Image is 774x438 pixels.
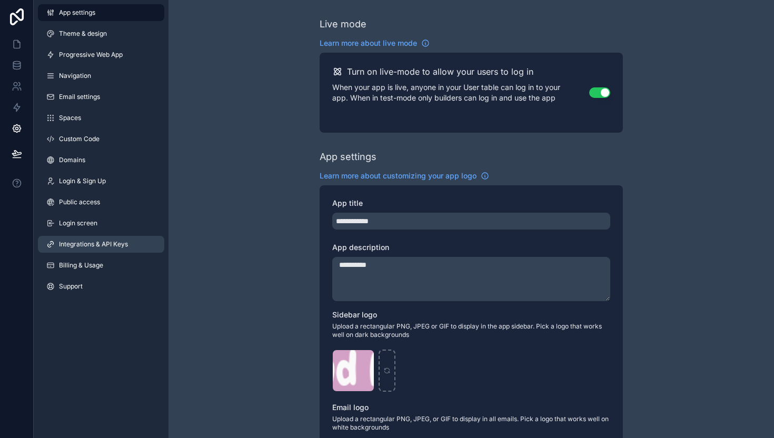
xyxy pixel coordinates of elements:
span: Custom Code [59,135,100,143]
p: When your app is live, anyone in your User table can log in to your app. When in test-mode only b... [332,82,589,103]
span: Billing & Usage [59,261,103,270]
span: Support [59,282,83,291]
a: Email settings [38,88,164,105]
span: Email logo [332,403,369,412]
span: Spaces [59,114,81,122]
div: App settings [320,150,376,164]
span: Learn more about customizing your app logo [320,171,477,181]
span: Login & Sign Up [59,177,106,185]
a: Learn more about live mode [320,38,430,48]
span: Email settings [59,93,100,101]
span: App title [332,198,363,207]
a: Public access [38,194,164,211]
span: App description [332,243,389,252]
span: App settings [59,8,95,17]
a: Custom Code [38,131,164,147]
span: Login screen [59,219,97,227]
a: App settings [38,4,164,21]
a: Navigation [38,67,164,84]
span: Integrations & API Keys [59,240,128,248]
a: Spaces [38,109,164,126]
a: Support [38,278,164,295]
a: Theme & design [38,25,164,42]
a: Billing & Usage [38,257,164,274]
span: Upload a rectangular PNG, JPEG, or GIF to display in all emails. Pick a logo that works well on w... [332,415,610,432]
span: Public access [59,198,100,206]
h2: Turn on live-mode to allow your users to log in [347,65,533,78]
a: Progressive Web App [38,46,164,63]
span: Navigation [59,72,91,80]
a: Login & Sign Up [38,173,164,190]
span: Learn more about live mode [320,38,417,48]
a: Learn more about customizing your app logo [320,171,489,181]
span: Upload a rectangular PNG, JPEG or GIF to display in the app sidebar. Pick a logo that works well ... [332,322,610,339]
a: Login screen [38,215,164,232]
span: Progressive Web App [59,51,123,59]
span: Domains [59,156,85,164]
a: Domains [38,152,164,168]
a: Integrations & API Keys [38,236,164,253]
div: Live mode [320,17,366,32]
span: Theme & design [59,29,107,38]
span: Sidebar logo [332,310,377,319]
